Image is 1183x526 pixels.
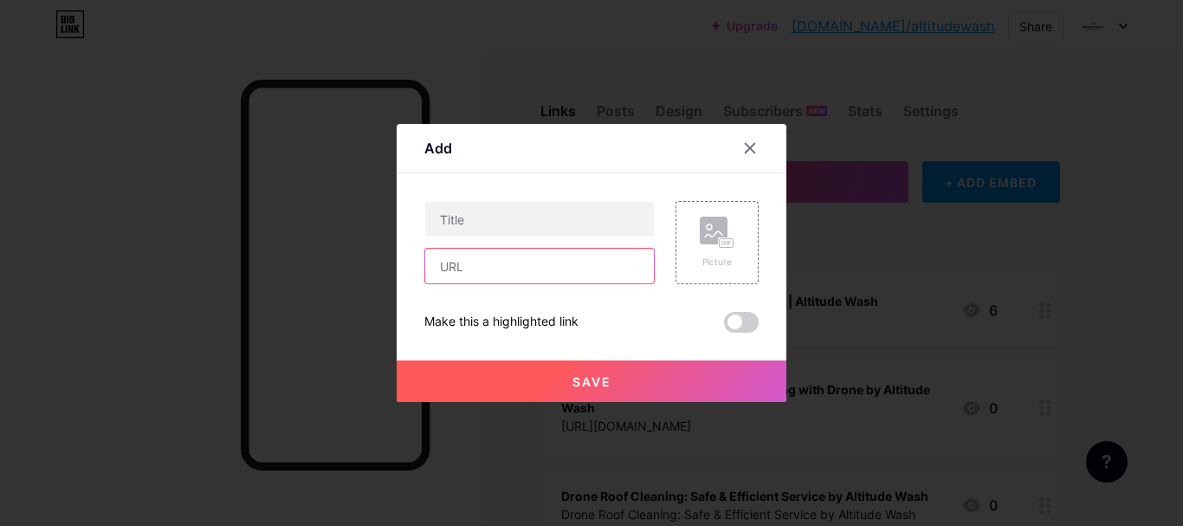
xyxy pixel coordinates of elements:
button: Save [397,360,786,402]
div: Make this a highlighted link [424,312,579,333]
div: Picture [700,256,734,269]
input: URL [425,249,654,283]
div: Add [424,138,452,159]
input: Title [425,202,654,237]
span: Save [572,374,611,389]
